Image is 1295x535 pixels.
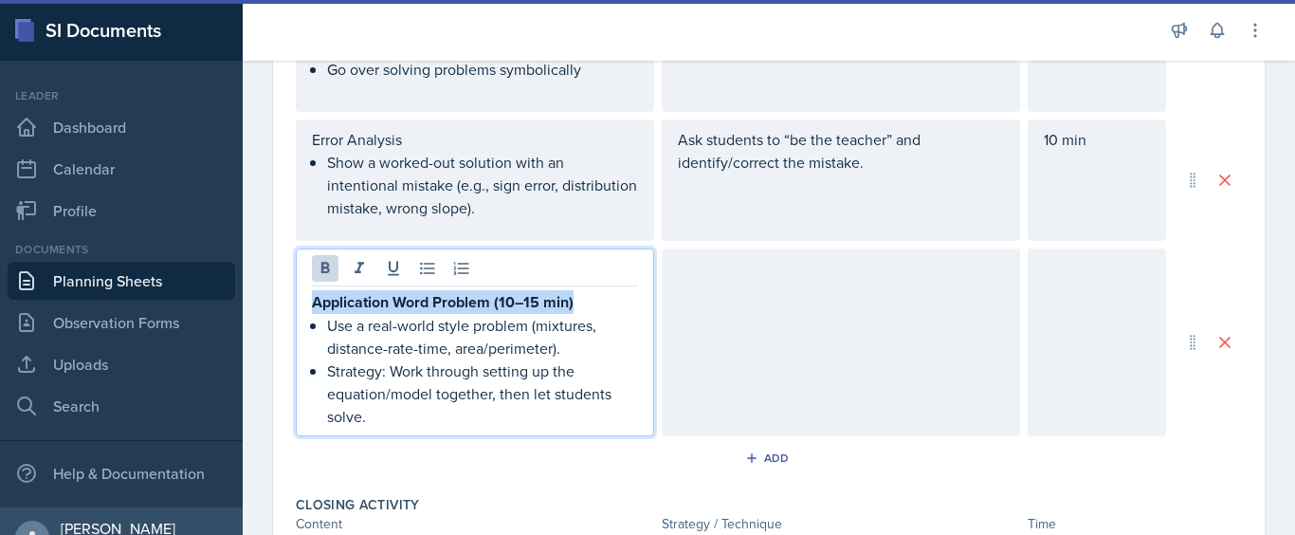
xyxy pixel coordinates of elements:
div: Strategy / Technique [662,514,1020,534]
p: Show a worked-out solution with an intentional mistake (e.g., sign error, distribution mistake, w... [327,151,638,219]
p: Use a real-world style problem (mixtures, distance-rate-time, area/perimeter). [327,314,638,360]
p: Go over solving problems symbolically [327,58,638,81]
div: Documents [8,241,235,258]
a: Calendar [8,150,235,188]
div: Content [296,514,654,534]
div: Help & Documentation [8,454,235,492]
p: 10 min [1044,128,1150,151]
p: Strategy: Work through setting up the equation/model together, then let students solve. [327,360,638,428]
p: Error Analysis [312,128,638,151]
a: Dashboard [8,108,235,146]
a: Observation Forms [8,304,235,341]
button: Add [739,444,800,472]
label: Closing Activity [296,495,420,514]
a: Uploads [8,345,235,383]
a: Planning Sheets [8,262,235,300]
div: Add [749,451,790,466]
a: Search [8,387,235,425]
a: Profile [8,192,235,230]
p: Ask students to “be the teacher” and identify/correct the mistake. [678,128,1004,174]
div: Time [1028,514,1166,534]
strong: Application Word Problem (10–15 min) [312,291,574,313]
div: Leader [8,87,235,104]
